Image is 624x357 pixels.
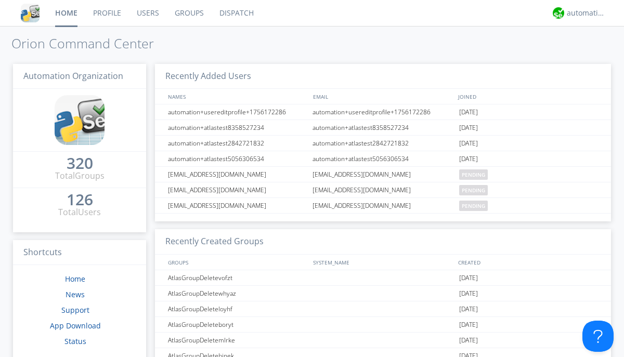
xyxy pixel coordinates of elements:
[310,182,457,197] div: [EMAIL_ADDRESS][DOMAIN_NAME]
[459,333,478,348] span: [DATE]
[165,120,309,135] div: automation+atlastest8358527234
[310,151,457,166] div: automation+atlastest5056306534
[459,136,478,151] span: [DATE]
[459,169,488,180] span: pending
[155,286,611,301] a: AtlasGroupDeletewhyaz[DATE]
[459,270,478,286] span: [DATE]
[165,167,309,182] div: [EMAIL_ADDRESS][DOMAIN_NAME]
[165,286,309,301] div: AtlasGroupDeletewhyaz
[155,136,611,151] a: automation+atlastest2842721832automation+atlastest2842721832[DATE]
[50,321,101,330] a: App Download
[165,89,308,104] div: NAMES
[165,182,309,197] div: [EMAIL_ADDRESS][DOMAIN_NAME]
[165,104,309,120] div: automation+usereditprofile+1756172286
[155,270,611,286] a: AtlasGroupDeletevofzt[DATE]
[310,136,457,151] div: automation+atlastest2842721832
[61,305,89,315] a: Support
[21,4,40,22] img: cddb5a64eb264b2086981ab96f4c1ba7
[165,198,309,213] div: [EMAIL_ADDRESS][DOMAIN_NAME]
[553,7,564,19] img: d2d01cd9b4174d08988066c6d424eccd
[55,170,105,182] div: Total Groups
[456,255,601,270] div: CREATED
[155,333,611,348] a: AtlasGroupDeletemlrke[DATE]
[66,289,85,299] a: News
[155,229,611,255] h3: Recently Created Groups
[67,194,93,205] div: 126
[459,151,478,167] span: [DATE]
[165,270,309,285] div: AtlasGroupDeletevofzt
[310,89,456,104] div: EMAIL
[459,317,478,333] span: [DATE]
[67,158,93,170] a: 320
[459,301,478,317] span: [DATE]
[55,95,105,145] img: cddb5a64eb264b2086981ab96f4c1ba7
[155,301,611,317] a: AtlasGroupDeleteloyhf[DATE]
[165,151,309,166] div: automation+atlastest5056306534
[13,240,146,266] h3: Shortcuts
[165,333,309,348] div: AtlasGroupDeletemlrke
[155,182,611,198] a: [EMAIL_ADDRESS][DOMAIN_NAME][EMAIL_ADDRESS][DOMAIN_NAME]pending
[165,255,308,270] div: GROUPS
[67,158,93,168] div: 320
[310,104,457,120] div: automation+usereditprofile+1756172286
[155,317,611,333] a: AtlasGroupDeleteboryt[DATE]
[165,317,309,332] div: AtlasGroupDeleteboryt
[155,104,611,120] a: automation+usereditprofile+1756172286automation+usereditprofile+1756172286[DATE]
[456,89,601,104] div: JOINED
[155,198,611,214] a: [EMAIL_ADDRESS][DOMAIN_NAME][EMAIL_ADDRESS][DOMAIN_NAME]pending
[165,136,309,151] div: automation+atlastest2842721832
[459,201,488,211] span: pending
[567,8,606,18] div: automation+atlas
[155,167,611,182] a: [EMAIL_ADDRESS][DOMAIN_NAME][EMAIL_ADDRESS][DOMAIN_NAME]pending
[165,301,309,316] div: AtlasGroupDeleteloyhf
[310,198,457,213] div: [EMAIL_ADDRESS][DOMAIN_NAME]
[459,185,488,195] span: pending
[155,120,611,136] a: automation+atlastest8358527234automation+atlastest8358527234[DATE]
[65,274,85,284] a: Home
[58,206,101,218] div: Total Users
[582,321,614,352] iframe: Toggle Customer Support
[310,120,457,135] div: automation+atlastest8358527234
[310,167,457,182] div: [EMAIL_ADDRESS][DOMAIN_NAME]
[155,64,611,89] h3: Recently Added Users
[459,120,478,136] span: [DATE]
[310,255,456,270] div: SYSTEM_NAME
[459,104,478,120] span: [DATE]
[67,194,93,206] a: 126
[155,151,611,167] a: automation+atlastest5056306534automation+atlastest5056306534[DATE]
[459,286,478,301] span: [DATE]
[64,336,86,346] a: Status
[23,70,123,82] span: Automation Organization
